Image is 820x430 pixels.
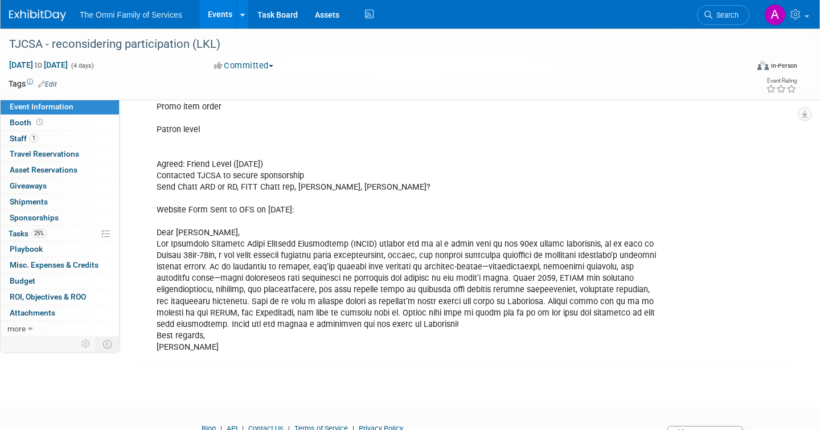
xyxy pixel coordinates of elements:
[1,131,119,146] a: Staff1
[1,146,119,162] a: Travel Reservations
[1,241,119,257] a: Playbook
[1,210,119,226] a: Sponsorships
[10,213,59,222] span: Sponsorships
[96,337,120,351] td: Toggle Event Tabs
[1,305,119,321] a: Attachments
[76,337,96,351] td: Personalize Event Tab Strip
[766,78,797,84] div: Event Rating
[1,321,119,337] a: more
[9,229,47,238] span: Tasks
[10,102,73,111] span: Event Information
[1,162,119,178] a: Asset Reservations
[10,292,86,301] span: ROI, Objectives & ROO
[697,5,749,25] a: Search
[764,4,786,26] img: Abigail Woods
[10,134,38,143] span: Staff
[10,197,48,206] span: Shipments
[10,308,55,317] span: Attachments
[680,59,797,76] div: Event Format
[1,178,119,194] a: Giveaways
[757,61,769,70] img: Format-Inperson.png
[31,229,47,237] span: 25%
[1,194,119,210] a: Shipments
[80,10,182,19] span: The Omni Family of Services
[1,273,119,289] a: Budget
[210,60,278,72] button: Committed
[70,62,94,69] span: (4 days)
[7,324,26,333] span: more
[1,257,119,273] a: Misc. Expenses & Credits
[10,244,43,253] span: Playbook
[1,289,119,305] a: ROI, Objectives & ROO
[10,149,79,158] span: Travel Reservations
[9,10,66,21] img: ExhibitDay
[10,181,47,190] span: Giveaways
[9,78,57,89] td: Tags
[33,60,44,69] span: to
[712,11,739,19] span: Search
[10,165,77,174] span: Asset Reservations
[10,118,45,127] span: Booth
[38,80,57,88] a: Edit
[10,276,35,285] span: Budget
[34,118,45,126] span: Booth not reserved yet
[30,134,38,142] span: 1
[5,34,730,55] div: TJCSA - reconsidering participation (LKL)
[1,226,119,241] a: Tasks25%
[770,62,797,70] div: In-Person
[9,60,68,70] span: [DATE] [DATE]
[10,260,99,269] span: Misc. Expenses & Credits
[1,99,119,114] a: Event Information
[1,115,119,130] a: Booth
